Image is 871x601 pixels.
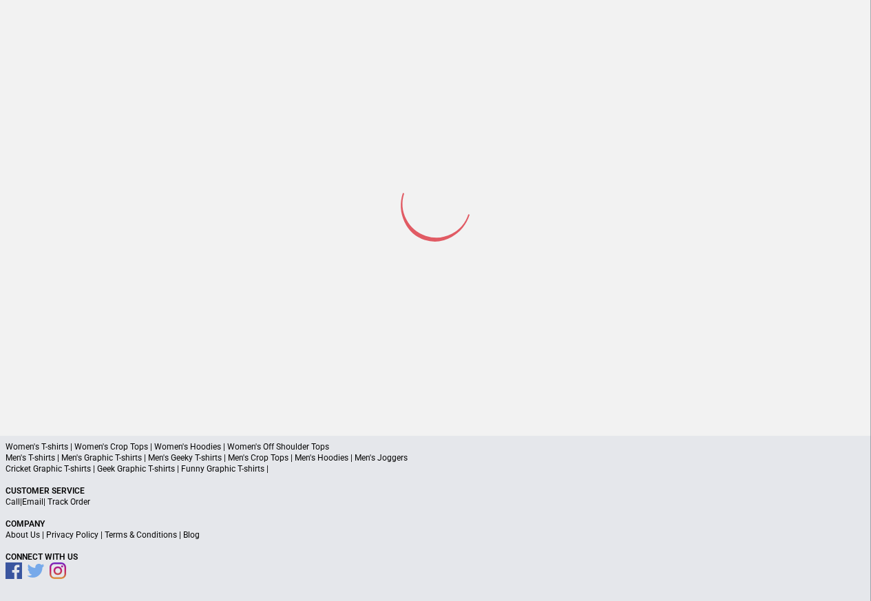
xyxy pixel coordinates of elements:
a: Email [22,497,43,507]
p: Men's T-shirts | Men's Graphic T-shirts | Men's Geeky T-shirts | Men's Crop Tops | Men's Hoodies ... [6,452,865,463]
a: Terms & Conditions [105,530,177,540]
p: | | | [6,529,865,540]
a: Track Order [48,497,90,507]
p: Company [6,518,865,529]
p: Customer Service [6,485,865,496]
a: About Us [6,530,40,540]
p: Connect With Us [6,551,865,562]
a: Blog [183,530,200,540]
p: Women's T-shirts | Women's Crop Tops | Women's Hoodies | Women's Off Shoulder Tops [6,441,865,452]
p: | | [6,496,865,507]
a: Privacy Policy [46,530,98,540]
a: Call [6,497,20,507]
p: Cricket Graphic T-shirts | Geek Graphic T-shirts | Funny Graphic T-shirts | [6,463,865,474]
